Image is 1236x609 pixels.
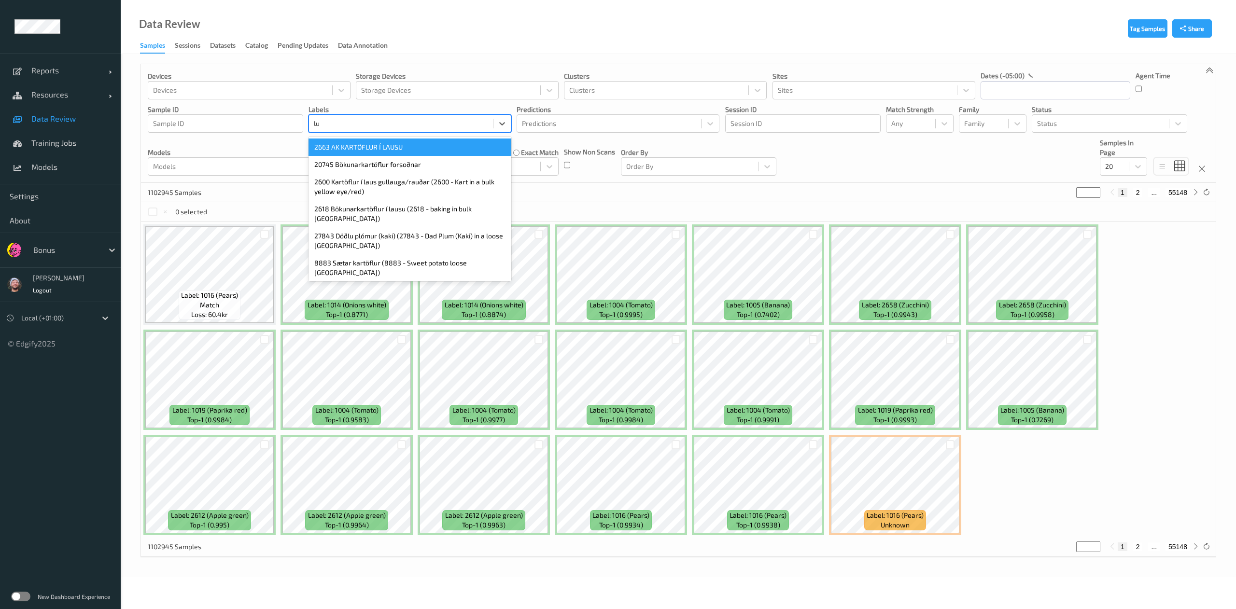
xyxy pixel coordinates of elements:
[621,148,776,157] p: Order By
[140,41,165,54] div: Samples
[171,511,249,520] span: Label: 2612 (Apple green)
[175,39,210,53] a: Sessions
[148,71,351,81] p: Devices
[452,405,516,415] span: Label: 1004 (Tomato)
[1032,105,1187,114] p: Status
[726,300,790,310] span: Label: 1005 (Banana)
[139,19,200,29] div: Data Review
[886,105,954,114] p: Match Strength
[873,310,917,319] span: top-1 (0.9943)
[1011,415,1053,425] span: top-1 (0.7269)
[881,520,910,530] span: unknown
[462,310,506,319] span: top-1 (0.8874)
[521,148,559,157] label: exact match
[736,520,780,530] span: top-1 (0.9938)
[867,511,924,520] span: Label: 1016 (Pears)
[190,520,229,530] span: top-1 (0.995)
[517,105,719,114] p: Predictions
[1148,188,1160,197] button: ...
[309,254,511,281] div: 8883 Sætar kartöflur (8883 - Sweet potato loose [GEOGRAPHIC_DATA])
[245,39,278,53] a: Catalog
[325,520,369,530] span: top-1 (0.9964)
[1133,542,1143,551] button: 2
[1136,71,1170,81] p: Agent Time
[187,415,232,425] span: top-1 (0.9984)
[148,105,303,114] p: Sample ID
[463,415,505,425] span: top-1 (0.9977)
[175,207,207,217] p: 0 selected
[278,41,328,53] div: Pending Updates
[181,291,238,300] span: Label: 1016 (Pears)
[315,405,379,415] span: Label: 1004 (Tomato)
[325,415,369,425] span: top-1 (0.9583)
[445,300,523,310] span: Label: 1014 (Onions white)
[590,405,653,415] span: Label: 1004 (Tomato)
[445,511,523,520] span: Label: 2612 (Apple green)
[564,147,615,157] p: Show Non Scans
[1166,188,1190,197] button: 55148
[175,41,200,53] div: Sessions
[730,511,787,520] span: Label: 1016 (Pears)
[326,310,368,319] span: top-1 (0.8771)
[309,156,511,173] div: 20745 Bökunarkartöflur forsoðnar
[1128,19,1167,38] button: Tag Samples
[862,300,929,310] span: Label: 2658 (Zucchini)
[148,188,220,197] p: 1102945 Samples
[737,415,779,425] span: top-1 (0.9991)
[200,300,219,310] span: match
[278,39,338,53] a: Pending Updates
[959,105,1026,114] p: Family
[309,173,511,200] div: 2600 Kartöflur í laus gullauga/rauðar (2600 - Kart in a bulk yellow eye/red)
[308,300,386,310] span: Label: 1014 (Onions white)
[858,405,933,415] span: Label: 1019 (Paprika red)
[308,511,386,520] span: Label: 2612 (Apple green)
[1148,542,1160,551] button: ...
[1118,542,1127,551] button: 1
[338,39,397,53] a: Data Annotation
[191,310,228,319] span: Loss: 60.4kr
[1011,310,1054,319] span: top-1 (0.9958)
[210,39,245,53] a: Datasets
[1000,405,1064,415] span: Label: 1005 (Banana)
[725,105,881,114] p: Session ID
[1133,188,1143,197] button: 2
[999,300,1066,310] span: Label: 2658 (Zucchini)
[309,138,511,156] div: 2663 AK KARTÖFLUR Í LAUSU
[148,148,351,157] p: Models
[338,41,388,53] div: Data Annotation
[309,200,511,227] div: 2618 Bökunarkartöflur í lausu (2618 - baking in bulk [GEOGRAPHIC_DATA])
[599,310,643,319] span: top-1 (0.9995)
[1100,138,1147,157] p: Samples In Page
[1172,19,1212,38] button: Share
[981,71,1025,81] p: dates (-05:00)
[599,520,643,530] span: top-1 (0.9934)
[772,71,975,81] p: Sites
[590,300,653,310] span: Label: 1004 (Tomato)
[210,41,236,53] div: Datasets
[1166,542,1190,551] button: 55148
[737,310,780,319] span: top-1 (0.7402)
[1118,188,1127,197] button: 1
[245,41,268,53] div: Catalog
[462,520,506,530] span: top-1 (0.9963)
[309,105,511,114] p: labels
[727,405,790,415] span: Label: 1004 (Tomato)
[140,39,175,54] a: Samples
[592,511,649,520] span: Label: 1016 (Pears)
[873,415,917,425] span: top-1 (0.9993)
[172,405,247,415] span: Label: 1019 (Paprika red)
[599,415,643,425] span: top-1 (0.9984)
[148,542,220,552] p: 1102945 Samples
[564,71,767,81] p: Clusters
[356,71,559,81] p: Storage Devices
[309,227,511,254] div: 27843 Döðlu plómur (kaki) (27843 - Dad Plum (Kaki) in a loose [GEOGRAPHIC_DATA])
